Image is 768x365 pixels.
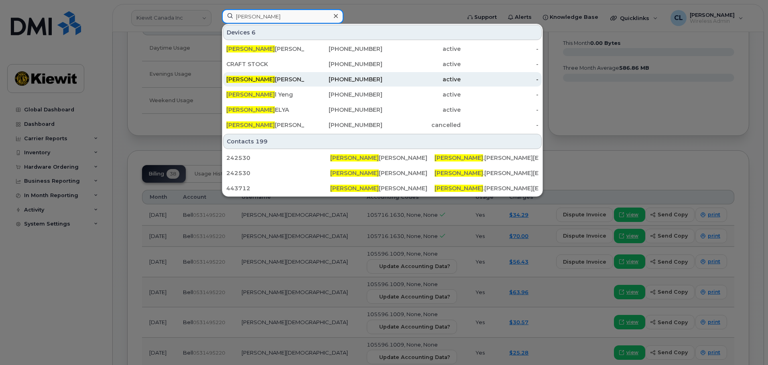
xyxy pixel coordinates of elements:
[222,9,343,24] input: Find something...
[382,45,461,53] div: active
[223,181,542,196] a: 443712[PERSON_NAME][PERSON_NAME][PERSON_NAME].[PERSON_NAME][EMAIL_ADDRESS][PERSON_NAME][DOMAIN_NAME]
[461,106,539,114] div: -
[223,166,542,180] a: 242530[PERSON_NAME][PERSON_NAME][PERSON_NAME].[PERSON_NAME][EMAIL_ADDRESS][PERSON_NAME][DOMAIN_NAME]
[305,75,383,83] div: [PHONE_NUMBER]
[435,185,483,192] span: [PERSON_NAME]
[223,134,542,149] div: Contacts
[305,121,383,129] div: [PHONE_NUMBER]
[226,121,275,129] span: [PERSON_NAME]
[223,118,542,132] a: [PERSON_NAME][PERSON_NAME][PHONE_NUMBER]cancelled-
[223,151,542,165] a: 242530[PERSON_NAME][PERSON_NAME][PERSON_NAME].[PERSON_NAME][EMAIL_ADDRESS][PERSON_NAME][DOMAIN_NAME]
[226,184,330,192] div: 443712
[461,121,539,129] div: -
[223,42,542,56] a: [PERSON_NAME][PERSON_NAME][PHONE_NUMBER]active-
[223,72,542,87] a: [PERSON_NAME][PERSON_NAME][PHONE_NUMBER]active-
[330,169,434,177] div: [PERSON_NAME]
[382,60,461,68] div: active
[223,57,542,71] a: CRAFT STOCK[PHONE_NUMBER]active-
[226,45,275,52] span: [PERSON_NAME]
[223,87,542,102] a: [PERSON_NAME]l Yeng[PHONE_NUMBER]active-
[256,137,268,145] span: 199
[305,91,383,99] div: [PHONE_NUMBER]
[305,106,383,114] div: [PHONE_NUMBER]
[382,91,461,99] div: active
[226,106,305,114] div: ELYA
[435,169,483,177] span: [PERSON_NAME]
[226,169,330,177] div: 242530
[305,60,383,68] div: [PHONE_NUMBER]
[226,91,275,98] span: [PERSON_NAME]
[435,169,538,177] div: .[PERSON_NAME][EMAIL_ADDRESS][PERSON_NAME][DOMAIN_NAME]
[226,91,305,99] div: l Yeng
[461,45,539,53] div: -
[435,154,538,162] div: .[PERSON_NAME][EMAIL_ADDRESS][PERSON_NAME][DOMAIN_NAME]
[382,106,461,114] div: active
[226,75,305,83] div: [PERSON_NAME]
[382,121,461,129] div: cancelled
[461,60,539,68] div: -
[226,76,275,83] span: [PERSON_NAME]
[226,60,305,68] div: CRAFT STOCK
[252,28,256,36] span: 6
[330,154,434,162] div: [PERSON_NAME]
[330,185,379,192] span: [PERSON_NAME]
[223,103,542,117] a: [PERSON_NAME]ELYA[PHONE_NUMBER]active-
[461,91,539,99] div: -
[461,75,539,83] div: -
[226,154,330,162] div: 242530
[733,330,762,359] iframe: Messenger Launcher
[382,75,461,83] div: active
[226,121,305,129] div: [PERSON_NAME]
[330,154,379,161] span: [PERSON_NAME]
[330,169,379,177] span: [PERSON_NAME]
[226,106,275,113] span: [PERSON_NAME]
[435,184,538,192] div: .[PERSON_NAME][EMAIL_ADDRESS][PERSON_NAME][DOMAIN_NAME]
[330,184,434,192] div: [PERSON_NAME]
[305,45,383,53] div: [PHONE_NUMBER]
[435,154,483,161] span: [PERSON_NAME]
[226,45,305,53] div: [PERSON_NAME]
[223,25,542,40] div: Devices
